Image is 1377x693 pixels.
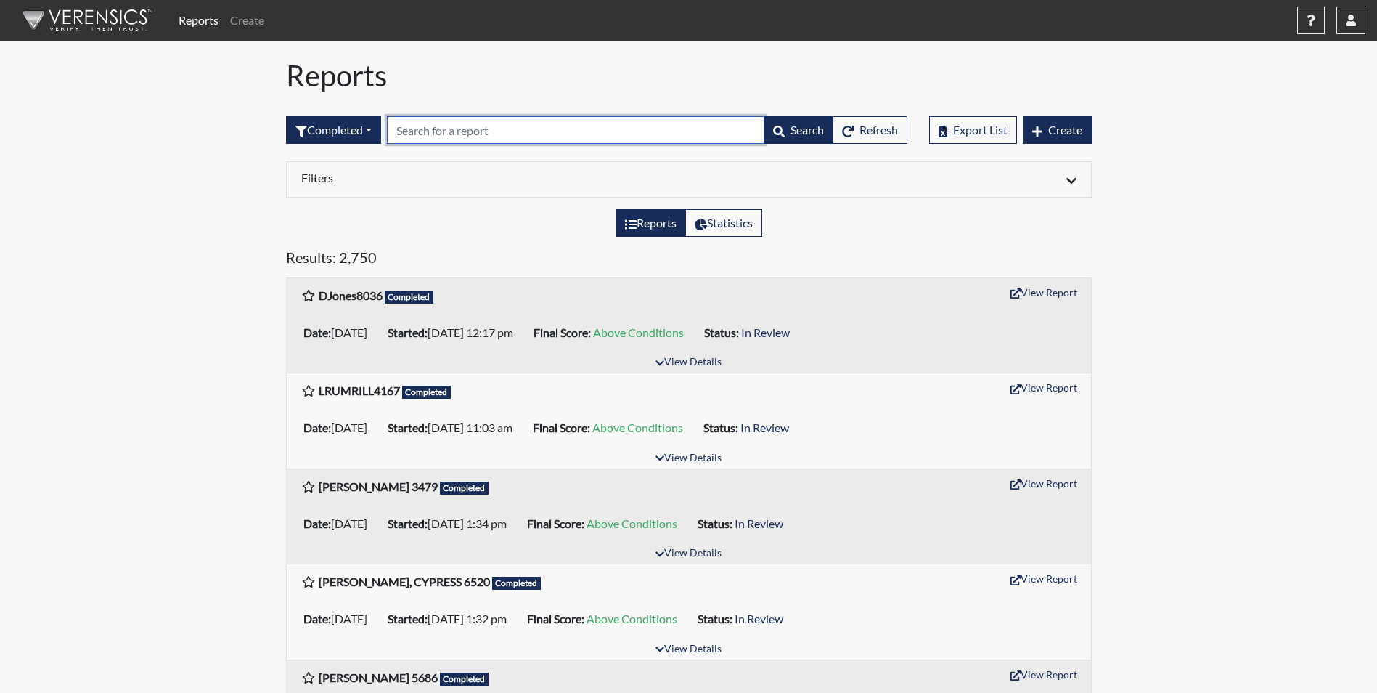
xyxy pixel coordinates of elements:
[685,209,762,237] label: View statistics about completed interviews
[298,416,382,439] li: [DATE]
[301,171,678,185] h6: Filters
[388,516,428,530] b: Started:
[587,612,677,625] span: Above Conditions
[1023,116,1092,144] button: Create
[286,58,1092,93] h1: Reports
[1004,281,1084,304] button: View Report
[704,325,739,339] b: Status:
[698,516,732,530] b: Status:
[527,516,584,530] b: Final Score:
[592,421,683,434] span: Above Conditions
[790,123,824,137] span: Search
[382,607,521,631] li: [DATE] 1:32 pm
[1004,472,1084,495] button: View Report
[703,421,738,434] b: Status:
[173,6,224,35] a: Reports
[298,607,382,631] li: [DATE]
[698,612,732,625] b: Status:
[1048,123,1082,137] span: Create
[740,421,789,434] span: In Review
[385,291,434,304] span: Completed
[303,516,331,530] b: Date:
[649,449,728,469] button: View Details
[764,116,833,144] button: Search
[587,516,677,530] span: Above Conditions
[492,577,542,590] span: Completed
[286,116,381,144] button: Completed
[298,512,382,535] li: [DATE]
[527,612,584,625] b: Final Score:
[388,421,428,434] b: Started:
[388,612,428,625] b: Started:
[533,421,590,434] b: Final Score:
[735,516,783,530] span: In Review
[741,325,790,339] span: In Review
[929,116,1017,144] button: Export List
[953,123,1008,137] span: Export List
[593,325,684,339] span: Above Conditions
[1004,376,1084,399] button: View Report
[735,612,783,625] span: In Review
[1004,663,1084,686] button: View Report
[290,171,1087,188] div: Click to expand/collapse filters
[388,325,428,339] b: Started:
[286,248,1092,272] h5: Results: 2,750
[1004,567,1084,590] button: View Report
[319,670,438,684] b: [PERSON_NAME] 5686
[859,123,898,137] span: Refresh
[319,575,490,588] b: [PERSON_NAME], CYPRESS 6520
[319,479,438,493] b: [PERSON_NAME] 3479
[298,321,382,344] li: [DATE]
[382,321,528,344] li: [DATE] 12:17 pm
[616,209,686,237] label: View the list of reports
[303,325,331,339] b: Date:
[649,640,728,660] button: View Details
[224,6,270,35] a: Create
[382,416,527,439] li: [DATE] 11:03 am
[440,482,489,495] span: Completed
[286,116,381,144] div: Filter by interview status
[303,421,331,434] b: Date:
[382,512,521,535] li: [DATE] 1:34 pm
[440,673,489,686] span: Completed
[319,384,400,397] b: LRUMRILL4167
[387,116,764,144] input: Search by Registration ID, Interview Number, or Investigation Name.
[833,116,907,144] button: Refresh
[649,544,728,564] button: View Details
[649,353,728,373] button: View Details
[303,612,331,625] b: Date:
[534,325,591,339] b: Final Score:
[319,288,383,302] b: DJones8036
[402,386,451,399] span: Completed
